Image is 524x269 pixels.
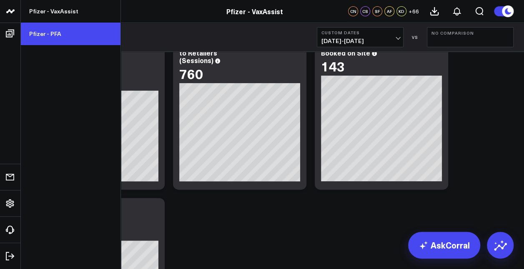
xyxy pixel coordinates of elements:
div: SF [372,6,382,16]
div: # of Vaccines Sent to Retailers (Sessions) [179,41,240,65]
div: AF [384,6,394,16]
button: No Comparison [427,27,514,47]
span: [DATE] - [DATE] [321,38,399,44]
span: + 66 [409,8,419,14]
div: CN [348,6,358,16]
a: Pfizer - VaxAssist [226,7,283,16]
button: Custom Dates[DATE]-[DATE] [317,27,404,47]
div: CS [360,6,370,16]
a: Pfizer - PFA [21,23,120,45]
b: No Comparison [431,30,509,36]
div: 760 [179,66,203,81]
button: +66 [409,6,419,16]
div: 143 [321,58,345,74]
a: AskCorral [408,232,480,259]
div: VS [408,35,423,40]
div: KD [396,6,406,16]
b: Custom Dates [321,30,399,35]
